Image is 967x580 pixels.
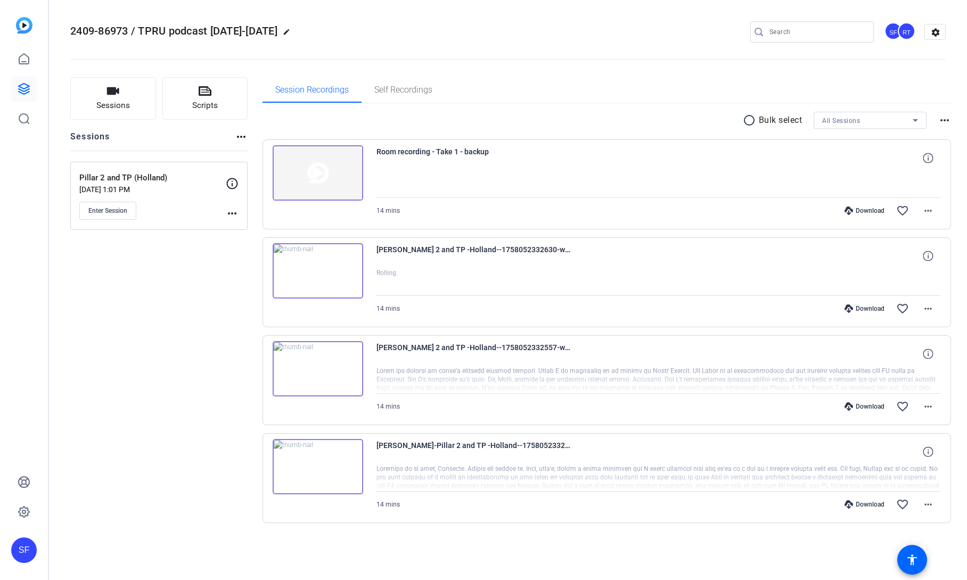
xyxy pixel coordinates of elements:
[376,243,573,269] span: [PERSON_NAME] 2 and TP -Holland--1758052332630-webcam
[70,130,110,151] h2: Sessions
[884,22,902,40] div: SF
[376,207,400,214] span: 14 mins
[162,77,248,120] button: Scripts
[376,305,400,312] span: 14 mins
[922,302,935,315] mat-icon: more_horiz
[96,100,130,112] span: Sessions
[884,22,903,41] ngx-avatar: Shannon Feiszli
[839,304,890,313] div: Download
[839,500,890,509] div: Download
[273,439,363,494] img: thumb-nail
[896,498,909,511] mat-icon: favorite_border
[16,17,32,34] img: blue-gradient.svg
[88,206,127,215] span: Enter Session
[70,77,156,120] button: Sessions
[376,145,573,171] span: Room recording - Take 1 - backup
[906,553,919,566] mat-icon: accessibility
[743,114,759,127] mat-icon: radio_button_unchecked
[226,207,239,220] mat-icon: more_horiz
[898,22,916,41] ngx-avatar: Rob Thomas
[922,204,935,217] mat-icon: more_horiz
[79,185,226,194] p: [DATE] 1:01 PM
[376,403,400,410] span: 14 mins
[374,86,432,94] span: Self Recordings
[839,206,890,215] div: Download
[235,130,248,143] mat-icon: more_horiz
[376,439,573,465] span: [PERSON_NAME]-Pillar 2 and TP -Holland--1758052332475-webcam
[896,302,909,315] mat-icon: favorite_border
[283,28,296,41] mat-icon: edit
[376,341,573,367] span: [PERSON_NAME] 2 and TP -Holland--1758052332557-webcam
[376,501,400,508] span: 14 mins
[839,402,890,411] div: Download
[925,24,946,40] mat-icon: settings
[79,202,136,220] button: Enter Session
[922,498,935,511] mat-icon: more_horiz
[922,400,935,413] mat-icon: more_horiz
[759,114,802,127] p: Bulk select
[822,117,860,125] span: All Sessions
[938,114,951,127] mat-icon: more_horiz
[192,100,218,112] span: Scripts
[898,22,915,40] div: RT
[896,400,909,413] mat-icon: favorite_border
[273,243,363,299] img: thumb-nail
[273,341,363,396] img: thumb-nail
[79,172,226,184] p: Pillar 2 and TP (Holland)
[11,537,37,563] div: SF
[275,86,349,94] span: Session Recordings
[896,204,909,217] mat-icon: favorite_border
[273,145,363,201] img: thumb-nail
[769,26,865,38] input: Search
[70,24,277,37] span: 2409-86973 / TPRU podcast [DATE]-[DATE]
